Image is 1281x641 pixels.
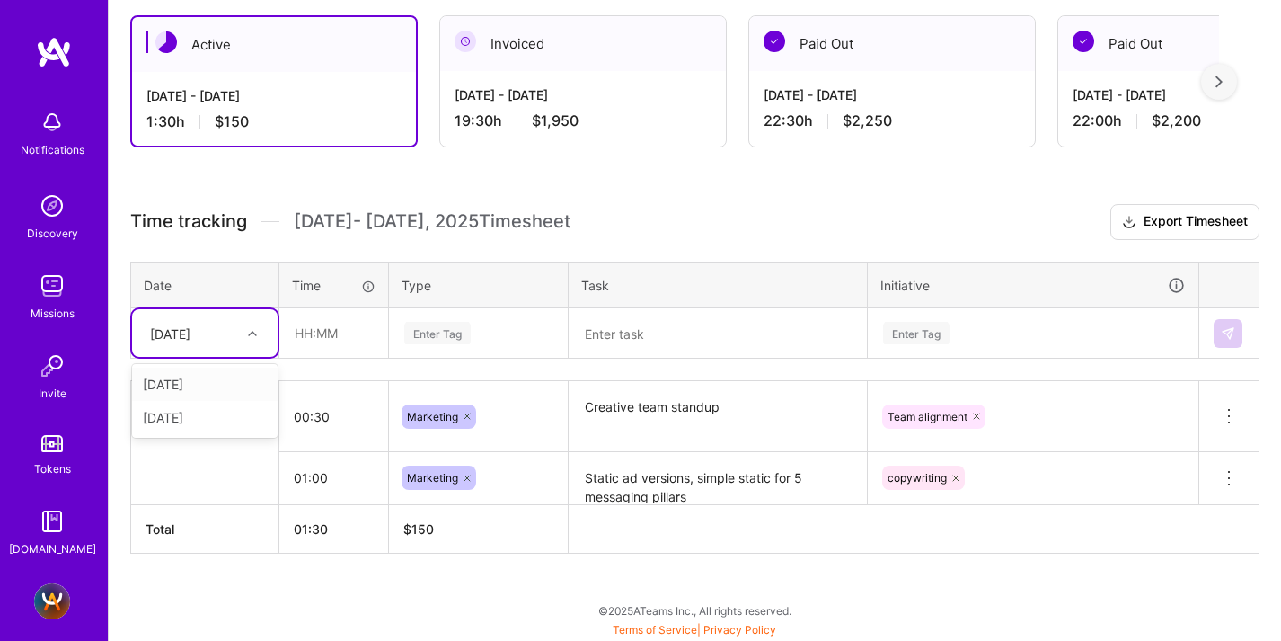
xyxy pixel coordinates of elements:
[34,459,71,478] div: Tokens
[1122,213,1136,232] i: icon Download
[34,268,70,304] img: teamwork
[146,86,402,105] div: [DATE] - [DATE]
[292,276,375,295] div: Time
[389,262,569,308] th: Type
[613,623,776,637] span: |
[131,262,279,308] th: Date
[440,16,726,71] div: Invoiced
[407,410,458,423] span: Marketing
[1110,204,1259,240] button: Export Timesheet
[34,583,70,619] img: A.Team - Full-stack Demand Growth team!
[613,623,697,637] a: Terms of Service
[407,471,458,485] span: Marketing
[34,104,70,140] img: bell
[132,17,416,72] div: Active
[27,224,78,243] div: Discovery
[36,36,72,68] img: logo
[146,112,402,131] div: 1:30 h
[34,348,70,384] img: Invite
[280,309,387,357] input: HH:MM
[764,31,785,52] img: Paid Out
[749,16,1035,71] div: Paid Out
[108,588,1281,633] div: © 2025 ATeams Inc., All rights reserved.
[764,85,1020,104] div: [DATE] - [DATE]
[1215,76,1223,88] img: right
[155,31,177,53] img: Active
[455,111,711,130] div: 19:30 h
[279,393,388,441] input: HH:MM
[279,454,388,502] input: HH:MM
[34,503,70,539] img: guide book
[131,504,279,553] th: Total
[455,85,711,104] div: [DATE] - [DATE]
[34,188,70,224] img: discovery
[30,583,75,619] a: A.Team - Full-stack Demand Growth team!
[1152,111,1201,130] span: $2,200
[569,262,868,308] th: Task
[132,401,278,434] div: [DATE]
[1221,326,1235,341] img: Submit
[570,383,865,450] textarea: Creative team standup
[404,319,471,347] div: Enter Tag
[41,435,63,452] img: tokens
[294,210,570,233] span: [DATE] - [DATE] , 2025 Timesheet
[132,368,278,401] div: [DATE]
[888,471,947,485] span: copywriting
[843,111,892,130] span: $2,250
[150,324,190,343] div: [DATE]
[888,410,967,423] span: Team alignment
[21,140,84,159] div: Notifications
[532,111,579,130] span: $1,950
[9,539,96,558] div: [DOMAIN_NAME]
[130,210,247,233] span: Time tracking
[570,454,865,503] textarea: Static ad versions, simple static for 5 messaging pillars
[883,319,950,347] div: Enter Tag
[703,623,776,637] a: Privacy Policy
[39,384,66,403] div: Invite
[880,275,1186,296] div: Initiative
[455,31,476,52] img: Invoiced
[215,112,249,131] span: $150
[1073,31,1094,52] img: Paid Out
[279,504,389,553] th: 01:30
[248,329,257,338] i: icon Chevron
[403,521,434,537] span: $ 150
[31,304,75,323] div: Missions
[764,111,1020,130] div: 22:30 h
